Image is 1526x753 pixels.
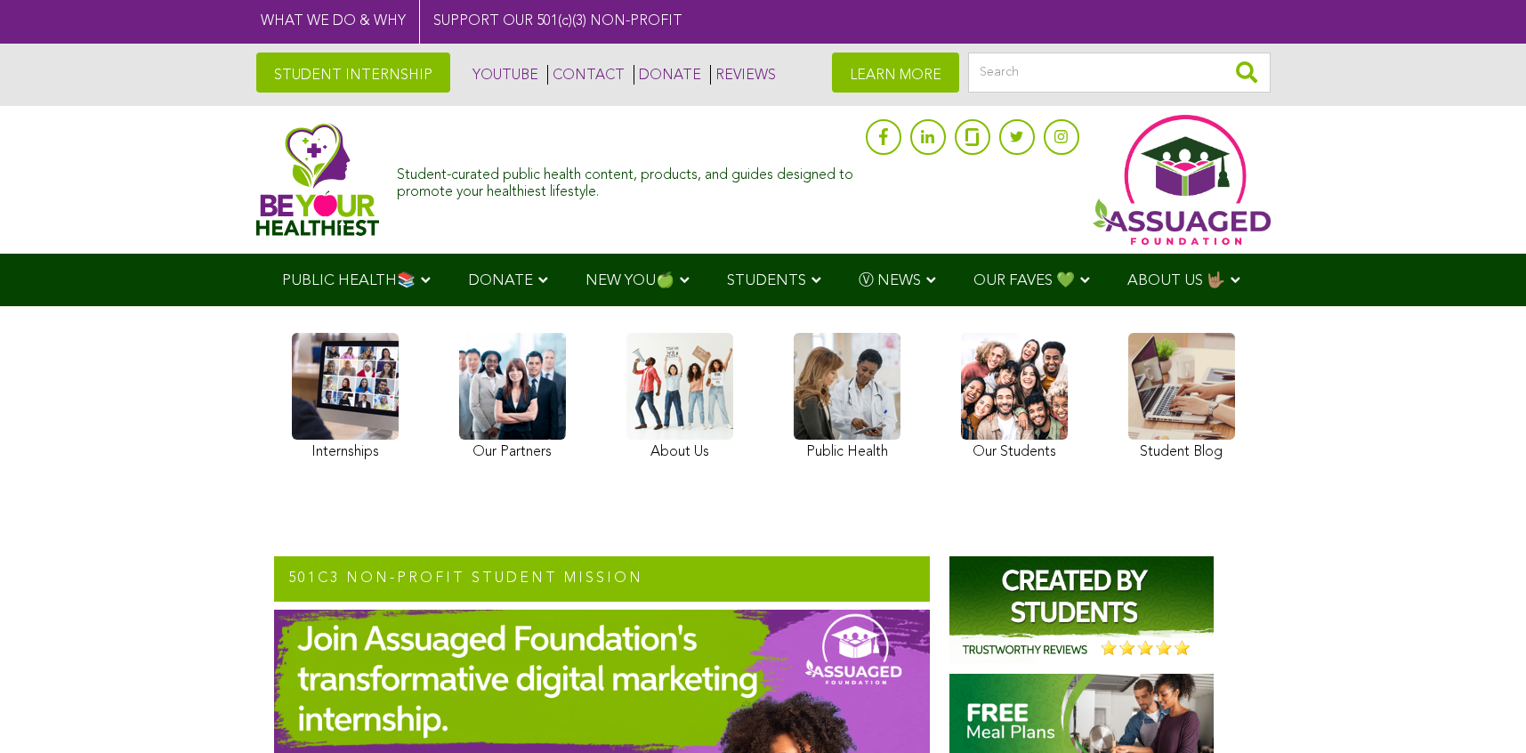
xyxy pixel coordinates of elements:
[965,128,978,146] img: glassdoor
[710,65,776,85] a: REVIEWS
[1127,273,1225,288] span: ABOUT US 🤟🏽
[1437,668,1526,753] iframe: Chat Widget
[727,273,806,288] span: STUDENTS
[968,53,1271,93] input: Search
[397,158,856,201] div: Student-curated public health content, products, and guides designed to promote your healthiest l...
[973,273,1075,288] span: OUR FAVES 💚
[274,556,930,603] h2: 501c3 NON-PROFIT STUDENT MISSION
[832,53,959,93] a: LEARN MORE
[256,123,380,236] img: Assuaged
[634,65,701,85] a: DONATE
[585,273,674,288] span: NEW YOU🍏
[859,273,921,288] span: Ⓥ NEWS
[256,53,450,93] a: STUDENT INTERNSHIP
[949,556,1214,663] img: Assuaged-Foundation-Student-Internship-Opportunity-Reviews-Mission-GIPHY-2
[1093,115,1271,245] img: Assuaged App
[282,273,416,288] span: PUBLIC HEALTH📚
[547,65,625,85] a: CONTACT
[468,273,533,288] span: DONATE
[468,65,538,85] a: YOUTUBE
[256,254,1271,306] div: Navigation Menu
